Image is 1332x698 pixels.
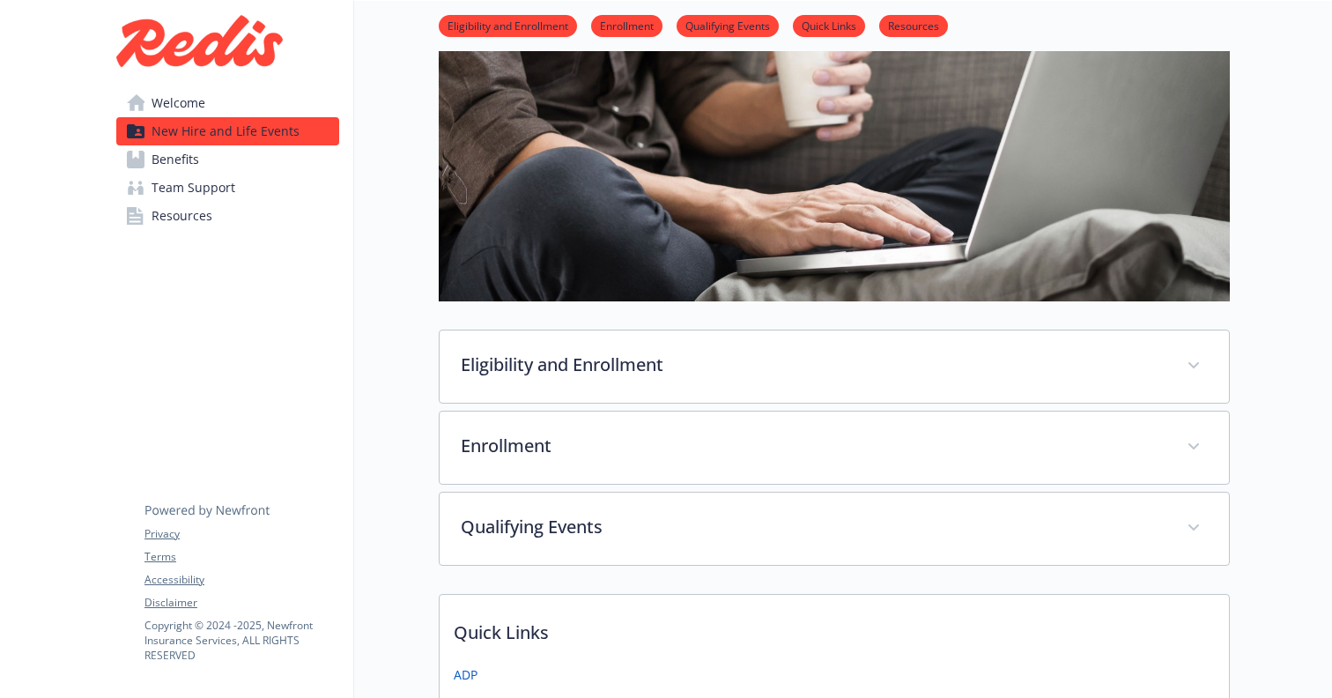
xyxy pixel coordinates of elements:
[454,665,477,684] a: ADP
[144,549,338,565] a: Terms
[461,514,1165,540] p: Qualifying Events
[152,174,235,202] span: Team Support
[144,526,338,542] a: Privacy
[152,89,205,117] span: Welcome
[440,412,1229,484] div: Enrollment
[591,17,662,33] a: Enrollment
[461,352,1165,378] p: Eligibility and Enrollment
[440,595,1229,660] p: Quick Links
[144,618,338,663] p: Copyright © 2024 - 2025 , Newfront Insurance Services, ALL RIGHTS RESERVED
[116,117,339,145] a: New Hire and Life Events
[879,17,948,33] a: Resources
[793,17,865,33] a: Quick Links
[144,572,338,588] a: Accessibility
[440,330,1229,403] div: Eligibility and Enrollment
[677,17,779,33] a: Qualifying Events
[439,17,577,33] a: Eligibility and Enrollment
[116,89,339,117] a: Welcome
[440,493,1229,565] div: Qualifying Events
[152,117,300,145] span: New Hire and Life Events
[461,433,1165,459] p: Enrollment
[116,202,339,230] a: Resources
[152,145,199,174] span: Benefits
[116,174,339,202] a: Team Support
[144,595,338,611] a: Disclaimer
[116,145,339,174] a: Benefits
[152,202,212,230] span: Resources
